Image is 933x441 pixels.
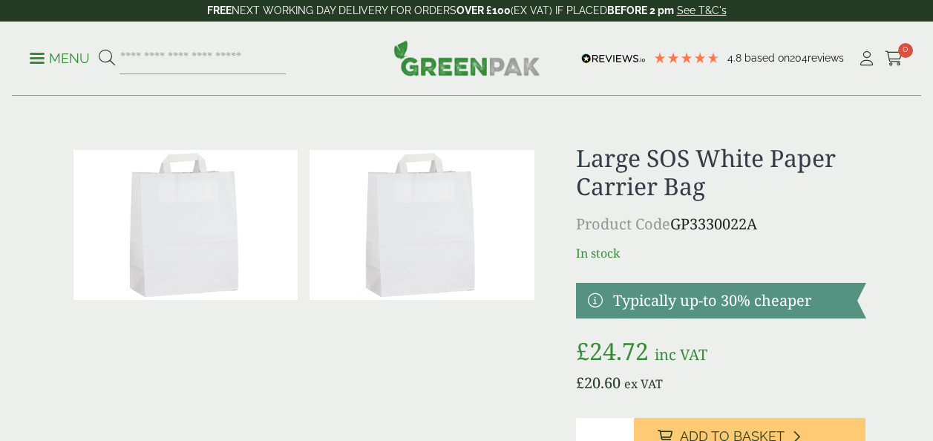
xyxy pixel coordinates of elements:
strong: BEFORE 2 pm [607,4,674,16]
img: Large White SOS Paper Carrier Bag Full Case 0 [310,150,534,300]
a: 0 [885,48,903,70]
span: 4.8 [727,52,744,64]
span: 204 [790,52,808,64]
span: ex VAT [624,376,663,392]
span: Based on [744,52,790,64]
img: GreenPak Supplies [393,40,540,76]
strong: FREE [207,4,232,16]
p: In stock [576,244,866,262]
span: 0 [898,43,913,58]
img: REVIEWS.io [581,53,646,64]
p: GP3330022A [576,213,866,235]
strong: OVER £100 [456,4,511,16]
span: £ [576,373,584,393]
p: Menu [30,50,90,68]
img: Large SOS White Paper Carrier Bag 0 [73,150,298,300]
span: reviews [808,52,844,64]
a: See T&C's [677,4,727,16]
span: inc VAT [655,344,707,365]
a: Menu [30,50,90,65]
i: My Account [857,51,876,66]
bdi: 20.60 [576,373,621,393]
h1: Large SOS White Paper Carrier Bag [576,144,866,201]
span: Product Code [576,214,670,234]
div: 4.79 Stars [653,51,720,65]
bdi: 24.72 [576,335,649,367]
i: Cart [885,51,903,66]
span: £ [576,335,589,367]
